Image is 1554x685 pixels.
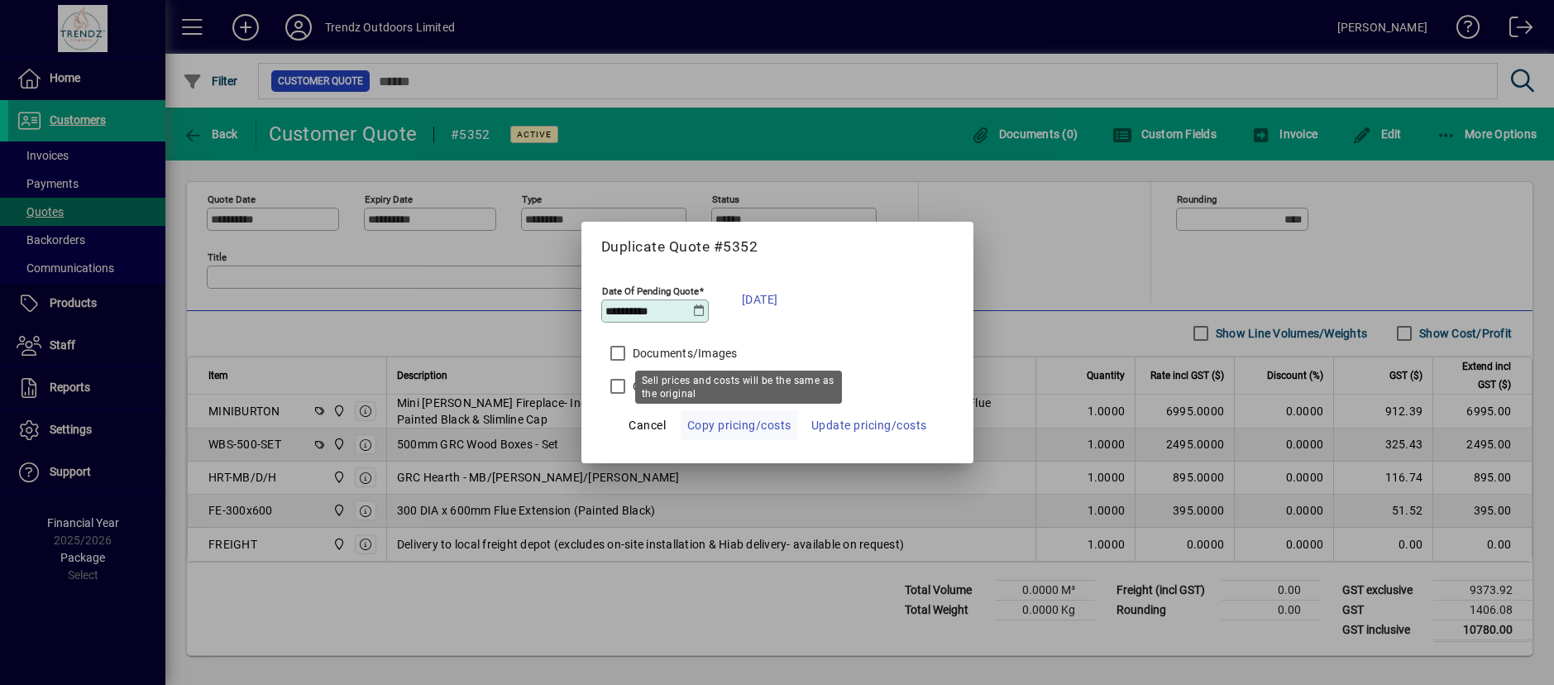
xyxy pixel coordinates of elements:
button: Update pricing/costs [805,410,934,440]
mat-label: Date Of Pending Quote [602,285,699,297]
span: [DATE] [742,290,778,309]
h5: Duplicate Quote #5352 [601,238,954,256]
button: [DATE] [734,279,787,320]
div: Sell prices and costs will be the same as the original [635,371,842,404]
span: Cancel [629,415,666,435]
label: Documents/Images [629,345,738,362]
button: Cancel [621,410,674,440]
button: Copy pricing/costs [681,410,798,440]
span: Copy pricing/costs [687,415,791,435]
span: Update pricing/costs [811,415,927,435]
